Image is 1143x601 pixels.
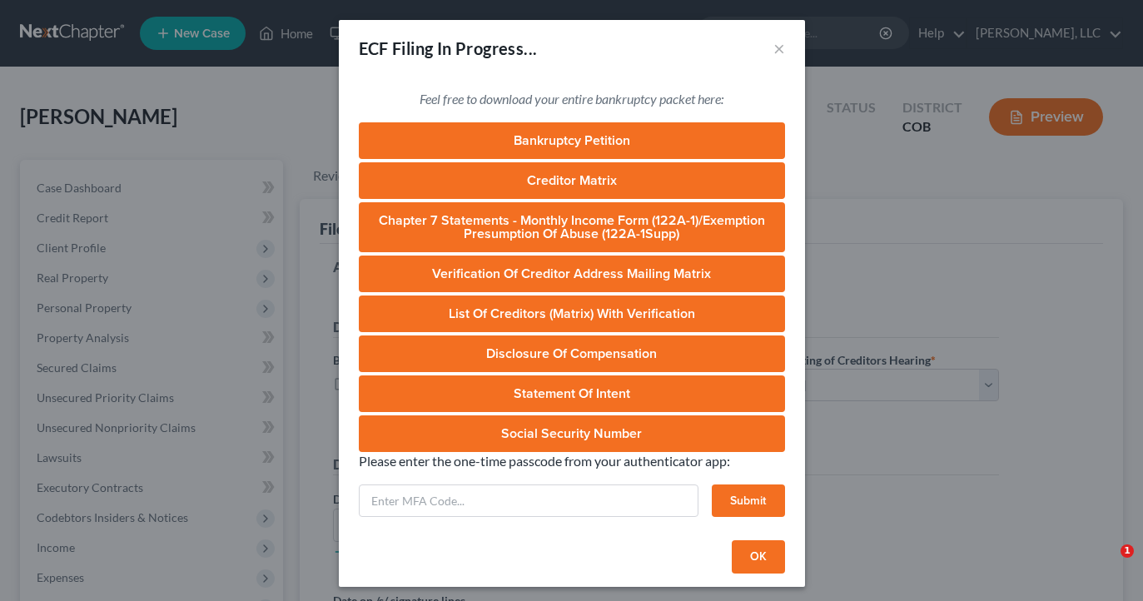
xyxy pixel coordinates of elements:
[732,540,785,574] button: OK
[359,256,785,292] a: Verification of Creditor Address Mailing Matrix
[359,296,785,332] a: List of Creditors (Matrix) With Verification
[359,37,538,60] div: ECF Filing In Progress...
[773,38,785,58] button: ×
[359,90,785,109] p: Feel free to download your entire bankruptcy packet here:
[359,335,785,372] a: Disclosure of Compensation
[359,122,785,159] a: Bankruptcy Petition
[1121,544,1134,558] span: 1
[359,202,785,252] a: Chapter 7 Statements - Monthly Income Form (122A-1)/Exemption Presumption of Abuse (122A-1Supp)
[359,415,785,452] a: Social Security Number
[359,452,785,471] p: Please enter the one-time passcode from your authenticator app:
[359,162,785,199] a: Creditor Matrix
[359,484,698,518] input: Enter MFA Code...
[359,375,785,412] a: Statement of Intent
[712,484,785,518] button: Submit
[1086,544,1126,584] iframe: Intercom live chat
